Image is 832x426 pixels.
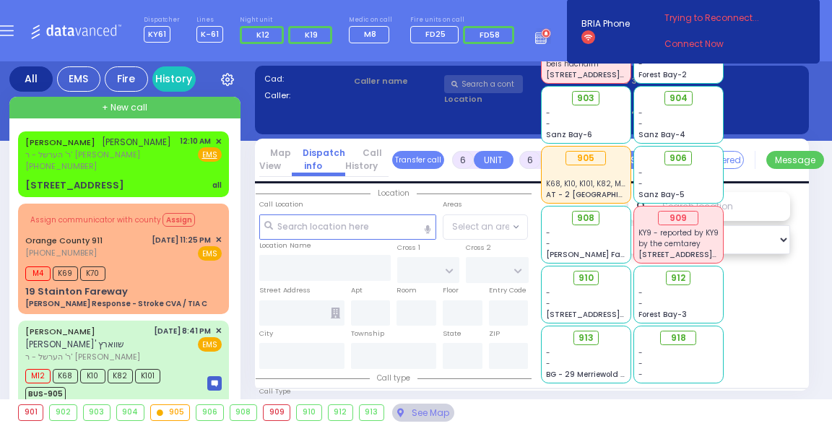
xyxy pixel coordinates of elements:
[25,284,128,299] div: 19 Stainton Fareway
[546,58,599,69] span: beis hachaim
[152,66,196,92] a: History
[117,405,144,420] div: 904
[84,405,110,420] div: 903
[108,369,133,383] span: K82
[329,405,352,420] div: 912
[578,331,594,344] span: 913
[638,189,685,200] span: Sanz Bay-5
[135,369,160,383] span: K101
[351,285,363,295] label: Apt
[638,287,643,298] span: -
[443,285,459,295] label: Floor
[198,246,222,261] span: EMS
[664,12,779,25] span: Trying to Reconnect...
[180,136,211,147] span: 12:10 AM
[345,147,389,172] a: Call History
[53,266,78,281] span: K69
[546,287,550,298] span: -
[638,108,643,118] span: -
[25,387,66,401] span: BUS-905
[546,298,550,309] span: -
[297,405,321,420] div: 910
[638,358,719,369] div: -
[392,151,444,169] button: Transfer call
[105,66,148,92] div: Fire
[638,227,719,238] span: KY9 - reported by KY9
[638,129,685,140] span: Sanz Bay-4
[578,271,594,284] span: 910
[215,234,222,246] span: ✕
[444,93,545,105] label: Location
[25,338,124,350] span: [PERSON_NAME]' שווארץ
[198,337,222,352] span: EMS
[196,405,222,420] div: 906
[144,16,180,25] label: Dispatcher
[480,29,500,40] span: FD58
[546,347,550,358] span: -
[671,271,685,284] span: 912
[489,285,526,295] label: Entry Code
[546,249,631,260] span: [PERSON_NAME] Farm
[259,147,292,172] a: Map View
[664,38,779,51] a: Connect Now
[264,405,290,420] div: 909
[25,266,51,281] span: M4
[546,69,682,80] span: [STREET_ADDRESS][PERSON_NAME]
[207,376,222,391] img: message-box.svg
[25,149,171,161] span: ר' הערשל - ר' [PERSON_NAME]
[259,329,273,339] label: City
[259,214,437,240] input: Search location here
[331,308,340,318] span: Other building occupants
[364,28,376,40] span: M8
[638,309,687,320] span: Forest Bay-3
[443,329,461,339] label: State
[25,235,103,246] a: Orange County 911
[80,369,105,383] span: K10
[264,90,350,102] label: Caller:
[196,16,223,25] label: Lines
[102,136,171,148] span: [PERSON_NAME]
[162,213,195,227] button: Assign
[392,404,454,422] div: See map
[256,29,269,40] span: K12
[264,73,350,85] label: Cad:
[215,325,222,337] span: ✕
[25,247,97,258] span: [PHONE_NUMBER]
[292,147,345,172] a: Dispatch info
[215,136,222,148] span: ✕
[25,136,95,148] a: [PERSON_NAME]
[577,212,594,225] span: 908
[397,243,420,253] label: Cross 1
[638,249,775,260] span: [STREET_ADDRESS][PERSON_NAME]
[638,168,643,178] span: -
[354,75,440,87] label: Caller name
[53,369,78,383] span: K68
[259,240,311,251] label: Location Name
[546,178,628,189] span: K68, K10, K101, K82, M12
[669,92,688,105] span: 904
[152,235,211,245] span: [DATE] 11:25 PM
[102,101,147,114] span: + New call
[396,285,417,295] label: Room
[25,178,124,193] div: [STREET_ADDRESS]
[410,16,519,25] label: Fire units on call
[638,178,643,189] span: -
[351,329,384,339] label: Township
[638,298,643,309] span: -
[50,405,76,420] div: 902
[474,151,513,169] button: UNIT
[240,16,337,25] label: Night unit
[466,243,491,253] label: Cross 2
[202,149,217,160] u: EMS
[230,405,256,420] div: 908
[546,108,550,118] span: -
[425,28,446,40] span: FD25
[444,75,523,93] input: Search a contact
[154,326,211,336] span: [DATE] 8:41 PM
[638,118,643,129] span: -
[25,298,207,309] div: [PERSON_NAME] Response - Stroke CVA / TIA C
[546,369,627,380] span: BG - 29 Merriewold S.
[80,266,105,281] span: K70
[196,26,223,43] span: K-61
[546,238,550,249] span: -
